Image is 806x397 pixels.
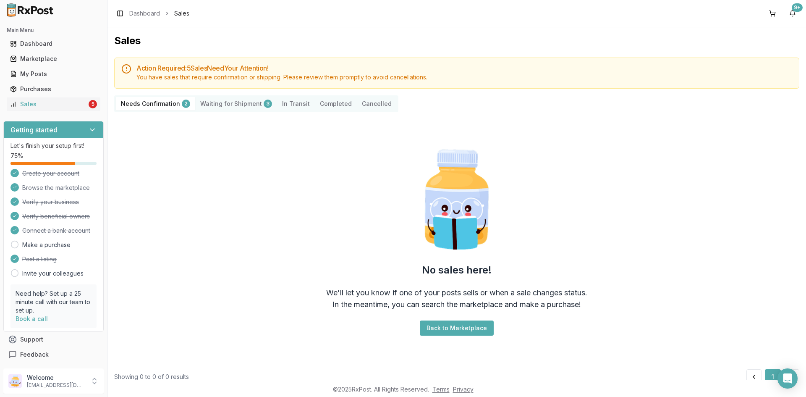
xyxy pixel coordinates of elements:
[10,39,97,48] div: Dashboard
[22,198,79,206] span: Verify your business
[195,97,277,110] button: Waiting for Shipment
[16,289,92,315] p: Need help? Set up a 25 minute call with our team to set up.
[129,9,189,18] nav: breadcrumb
[182,100,190,108] div: 2
[357,97,397,110] button: Cancelled
[7,51,100,66] a: Marketplace
[3,97,104,111] button: Sales5
[7,27,100,34] h2: Main Menu
[3,67,104,81] button: My Posts
[7,66,100,82] a: My Posts
[22,255,57,263] span: Post a listing
[27,373,85,382] p: Welcome
[129,9,160,18] a: Dashboard
[10,100,87,108] div: Sales
[89,100,97,108] div: 5
[264,100,272,108] div: 3
[10,70,97,78] div: My Posts
[22,241,71,249] a: Make a purchase
[7,36,100,51] a: Dashboard
[786,7,799,20] button: 9+
[10,125,58,135] h3: Getting started
[136,73,792,82] div: You have sales that require confirmation or shipping. Please review them promptly to avoid cancel...
[792,3,803,12] div: 9+
[27,382,85,389] p: [EMAIL_ADDRESS][DOMAIN_NAME]
[3,52,104,66] button: Marketplace
[3,347,104,362] button: Feedback
[326,287,587,299] div: We'll let you know if one of your posts sells or when a sale changes status.
[403,146,510,253] img: Smart Pill Bottle
[3,37,104,50] button: Dashboard
[114,34,799,47] h1: Sales
[332,299,581,310] div: In the meantime, you can search the marketplace and make a purchase!
[10,85,97,93] div: Purchases
[114,373,189,381] div: Showing 0 to 0 of 0 results
[22,184,90,192] span: Browse the marketplace
[777,368,798,389] div: Open Intercom Messenger
[10,55,97,63] div: Marketplace
[765,369,781,384] button: 1
[10,152,23,160] span: 75 %
[277,97,315,110] button: In Transit
[22,269,84,278] a: Invite your colleagues
[20,350,49,359] span: Feedback
[7,82,100,97] a: Purchases
[174,9,189,18] span: Sales
[16,315,48,322] a: Book a call
[22,226,90,235] span: Connect a bank account
[432,386,450,393] a: Terms
[22,212,90,221] span: Verify beneficial owners
[315,97,357,110] button: Completed
[22,169,79,178] span: Create your account
[8,374,22,388] img: User avatar
[136,65,792,71] h5: Action Required: 5 Sale s Need Your Attention!
[3,3,57,17] img: RxPost Logo
[3,332,104,347] button: Support
[420,321,494,336] button: Back to Marketplace
[116,97,195,110] button: Needs Confirmation
[3,82,104,96] button: Purchases
[453,386,474,393] a: Privacy
[422,263,492,277] h2: No sales here!
[7,97,100,112] a: Sales5
[10,142,97,150] p: Let's finish your setup first!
